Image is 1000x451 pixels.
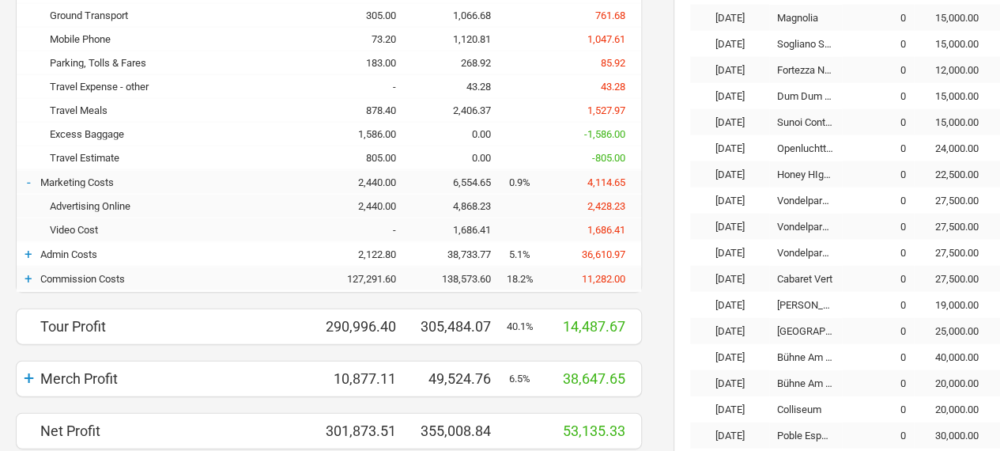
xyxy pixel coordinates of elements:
div: 355,008.84 [412,423,507,439]
div: Travel Meals [40,104,317,116]
td: 0 [842,423,915,449]
div: 878.40 [317,104,412,116]
td: 27,500.00 [914,266,987,292]
span: 4,114.65 [587,176,625,188]
td: Sunoi Controvento [769,109,842,135]
td: [DATE] [690,188,769,214]
td: 0 [842,240,915,266]
td: 0 [842,318,915,344]
div: Travel Estimate [40,152,317,164]
td: [DATE] [690,423,769,449]
div: - [317,224,412,236]
div: 2,406.37 [412,104,507,116]
td: 0 [842,31,915,57]
div: 301,873.51 [317,423,412,439]
span: 14,487.67 [563,318,625,335]
div: 2,440.00 [317,200,412,212]
td: 0 [842,83,915,109]
div: Excess Baggage [40,128,317,140]
div: Advertising Online [40,200,317,212]
div: - [17,174,40,190]
td: 0 [842,396,915,423]
div: 805.00 [317,152,412,164]
div: 6.5% [507,373,546,385]
div: 18.2% [507,273,546,285]
span: 1,527.97 [587,104,625,116]
td: 0 [842,214,915,240]
td: [DATE] [690,370,769,396]
td: [DATE] [690,135,769,161]
td: [DATE] [690,318,769,344]
td: [DATE] [690,240,769,266]
td: [PERSON_NAME] [769,292,842,318]
div: 0.00 [412,152,507,164]
td: [DATE] [690,5,769,31]
span: 43.28 [601,81,625,93]
td: [DATE] [690,109,769,135]
div: Mobile Phone [40,33,317,45]
div: 305,484.07 [412,318,507,335]
td: Poble Espanyol Festival [769,423,842,449]
td: [DATE] [690,396,769,423]
div: 43.28 [412,81,507,93]
span: 38,647.65 [563,370,625,387]
td: 40,000.00 [914,344,987,370]
td: 0 [842,135,915,161]
td: Bühne Am [PERSON_NAME] [769,344,842,370]
td: Vondelpark Openluchttheater [769,214,842,240]
div: 40.1% [507,320,546,332]
td: 20,000.00 [914,370,987,396]
div: 49,524.76 [412,370,507,387]
span: -1,586.00 [584,128,625,140]
td: 19,000.00 [914,292,987,318]
div: 1,586.00 [317,128,412,140]
div: Marketing Costs [40,176,317,188]
div: 290,996.40 [317,318,412,335]
td: 30,000.00 [914,423,987,449]
td: [GEOGRAPHIC_DATA] [769,318,842,344]
div: 5.1% [507,248,546,260]
div: 268.92 [412,57,507,69]
div: 38,733.77 [412,248,507,260]
div: Commission Costs [40,273,317,285]
td: 27,500.00 [914,214,987,240]
td: 0 [842,5,915,31]
div: + [17,367,40,389]
div: Admin Costs [40,248,317,260]
td: [DATE] [690,344,769,370]
td: 12,000.00 [914,57,987,83]
div: 1,066.68 [412,9,507,21]
div: 305.00 [317,9,412,21]
td: 20,000.00 [914,396,987,423]
td: 15,000.00 [914,5,987,31]
td: Vondelpark Openluchttheater [769,240,842,266]
div: 138,573.60 [412,273,507,285]
div: 1,120.81 [412,33,507,45]
td: 22,500.00 [914,161,987,188]
div: 4,868.23 [412,200,507,212]
td: 24,000.00 [914,135,987,161]
td: [DATE] [690,292,769,318]
span: 1,686.41 [587,224,625,236]
td: 0 [842,161,915,188]
td: 15,000.00 [914,83,987,109]
div: 2,122.80 [317,248,412,260]
div: + [17,271,40,286]
td: [DATE] [690,83,769,109]
div: 0.00 [412,128,507,140]
div: Travel Expense - other [40,81,317,93]
div: 6,554.65 [412,176,507,188]
td: 0 [842,292,915,318]
div: + [17,246,40,262]
td: 0 [842,109,915,135]
td: [DATE] [690,266,769,292]
td: 0 [842,266,915,292]
div: 1,686.41 [412,224,507,236]
span: -805.00 [592,152,625,164]
div: Video Cost [40,224,317,236]
div: Merch Profit [40,370,317,387]
td: Cabaret Vert [769,266,842,292]
div: - [317,81,412,93]
div: Net Profit [40,423,317,439]
div: Parking, Tolls & Fares [40,57,317,69]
